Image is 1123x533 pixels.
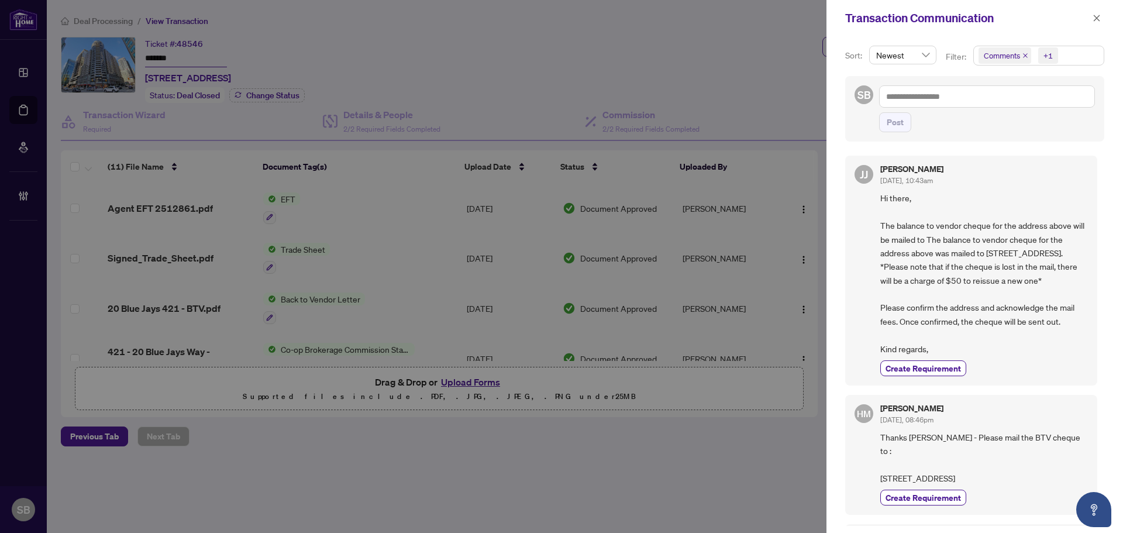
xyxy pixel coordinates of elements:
p: Sort: [845,49,864,62]
h5: [PERSON_NAME] [880,404,943,412]
p: Filter: [946,50,968,63]
span: close [1093,14,1101,22]
span: Thanks [PERSON_NAME] - Please mail the BTV cheque to : [STREET_ADDRESS] [880,431,1088,486]
span: Comments [979,47,1031,64]
button: Create Requirement [880,360,966,376]
button: Post [879,112,911,132]
button: Create Requirement [880,490,966,506]
span: Create Requirement [886,491,961,504]
span: Newest [876,46,929,64]
span: JJ [860,166,868,183]
span: Comments [984,50,1020,61]
span: SB [857,87,871,103]
h5: [PERSON_NAME] [880,165,943,173]
span: Create Requirement [886,362,961,374]
span: [DATE], 10:43am [880,176,933,185]
button: Open asap [1076,492,1111,527]
div: +1 [1043,50,1053,61]
div: Transaction Communication [845,9,1089,27]
span: Hi there, The balance to vendor cheque for the address above will be mailed to The balance to ven... [880,191,1088,356]
span: HM [857,407,870,420]
span: close [1022,53,1028,59]
span: [DATE], 08:46pm [880,415,933,424]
